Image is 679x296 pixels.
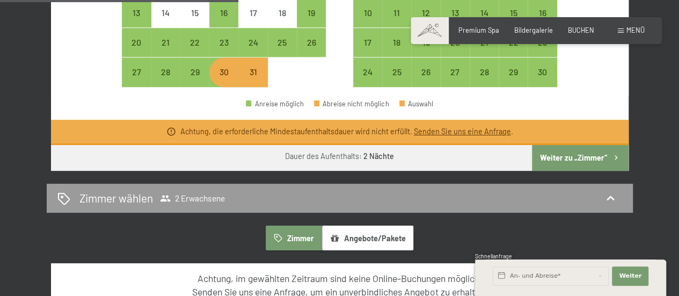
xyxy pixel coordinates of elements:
div: Achtung, die erforderliche Mindestaufenthaltsdauer wird nicht erfüllt. . [180,126,513,137]
div: 29 [181,68,208,95]
div: 25 [383,68,410,95]
div: 19 [298,9,325,35]
div: Fri Oct 24 2025 [238,28,267,57]
div: Anreise möglich [180,57,209,86]
div: 24 [239,38,266,65]
div: Wed Nov 19 2025 [411,28,440,57]
button: Zimmer [266,226,322,250]
a: Bildergalerie [514,26,553,34]
div: Anreise möglich [122,28,151,57]
div: 19 [412,38,439,65]
div: Mon Nov 17 2025 [353,28,382,57]
a: Senden Sie uns eine Anfrage [413,127,510,136]
div: 13 [442,9,469,35]
div: Dauer des Aufenthalts: [285,151,394,162]
div: Anreise möglich [353,57,382,86]
button: Weiter zu „Zimmer“ [532,145,628,171]
div: Fri Oct 31 2025 [238,57,267,86]
div: Sun Nov 30 2025 [528,57,557,86]
div: 27 [123,68,150,95]
button: Weiter [612,266,648,286]
div: Anreise möglich [238,57,267,86]
div: Anreise möglich [411,28,440,57]
div: 21 [152,38,179,65]
div: 18 [383,38,410,65]
div: Thu Nov 20 2025 [441,28,470,57]
div: 27 [442,68,469,95]
div: 25 [269,38,296,65]
div: 31 [239,68,266,95]
div: 13 [123,9,150,35]
span: Menü [626,26,645,34]
div: Anreise möglich [470,28,499,57]
div: 20 [442,38,469,65]
div: 16 [210,9,237,35]
div: Anreise möglich [151,28,180,57]
span: Weiter [619,272,641,280]
div: 24 [354,68,381,95]
div: 18 [269,9,296,35]
div: 14 [471,9,498,35]
a: Premium Spa [458,26,499,34]
div: Sat Nov 22 2025 [499,28,528,57]
div: Anreise möglich [180,28,209,57]
div: 26 [298,38,325,65]
div: Sat Nov 29 2025 [499,57,528,86]
a: BUCHEN [568,26,594,34]
div: Anreise möglich [441,28,470,57]
div: Mon Oct 27 2025 [122,57,151,86]
div: Anreise möglich [441,57,470,86]
div: Anreise möglich [151,57,180,86]
div: Anreise möglich [209,28,238,57]
div: Anreise möglich [499,57,528,86]
div: 28 [471,68,498,95]
div: Wed Nov 26 2025 [411,57,440,86]
div: Thu Oct 23 2025 [209,28,238,57]
div: 23 [210,38,237,65]
span: Schnellanfrage [475,253,512,259]
div: 23 [529,38,556,65]
div: Wed Oct 22 2025 [180,28,209,57]
div: Sat Oct 25 2025 [268,28,297,57]
div: Mon Oct 20 2025 [122,28,151,57]
div: 22 [500,38,527,65]
div: Tue Oct 21 2025 [151,28,180,57]
div: Anreise möglich [528,28,557,57]
div: 21 [471,38,498,65]
div: Anreise möglich [122,57,151,86]
div: 15 [181,9,208,35]
b: 2 Nächte [363,151,394,161]
div: Auswahl [399,100,434,107]
div: 29 [500,68,527,95]
div: Thu Oct 30 2025 [209,57,238,86]
div: 10 [354,9,381,35]
div: 17 [239,9,266,35]
div: Anreise möglich [238,28,267,57]
div: Sun Oct 26 2025 [297,28,326,57]
div: Tue Oct 28 2025 [151,57,180,86]
div: 14 [152,9,179,35]
div: Anreise möglich [382,57,411,86]
div: 22 [181,38,208,65]
div: Anreise möglich [268,28,297,57]
div: Tue Nov 18 2025 [382,28,411,57]
div: Anreise möglich [297,28,326,57]
div: Mon Nov 24 2025 [353,57,382,86]
div: Fri Nov 21 2025 [470,28,499,57]
div: Thu Nov 27 2025 [441,57,470,86]
button: Angebote/Pakete [322,226,413,250]
div: 30 [210,68,237,95]
div: Anreise möglich [470,57,499,86]
h2: Zimmer wählen [79,190,153,206]
div: 28 [152,68,179,95]
div: Wed Oct 29 2025 [180,57,209,86]
div: Anreise möglich [209,57,238,86]
div: 12 [412,9,439,35]
div: 16 [529,9,556,35]
div: Fri Nov 28 2025 [470,57,499,86]
div: 30 [529,68,556,95]
span: 2 Erwachsene [160,193,225,204]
